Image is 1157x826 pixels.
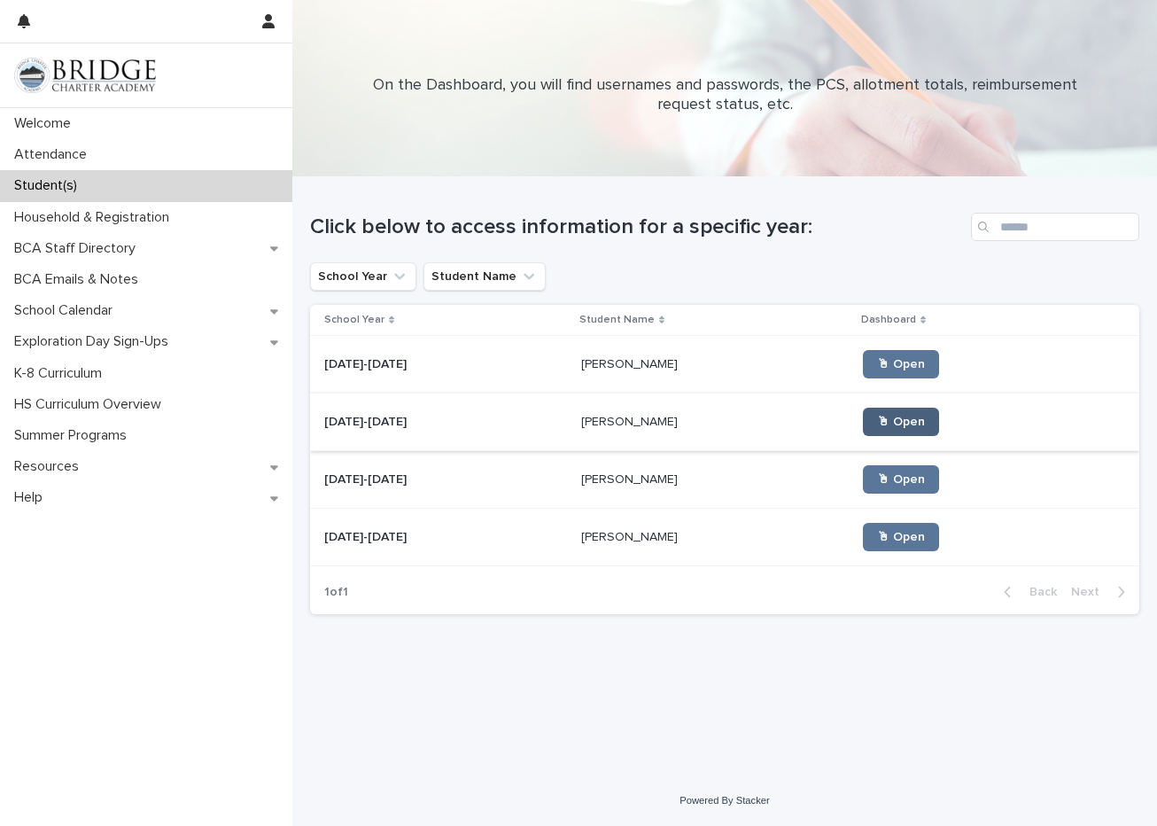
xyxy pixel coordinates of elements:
[7,333,182,350] p: Exploration Day Sign-Ups
[877,531,925,543] span: 🖱 Open
[324,469,410,487] p: [DATE]-[DATE]
[7,302,127,319] p: School Calendar
[7,240,150,257] p: BCA Staff Directory
[324,310,384,330] p: School Year
[310,336,1139,394] tr: [DATE]-[DATE][DATE]-[DATE] [PERSON_NAME][PERSON_NAME] 🖱 Open
[863,523,939,551] a: 🖱 Open
[581,526,681,545] p: [PERSON_NAME]
[1071,586,1110,598] span: Next
[877,358,925,370] span: 🖱 Open
[14,58,156,93] img: V1C1m3IdTEidaUdm9Hs0
[423,262,546,291] button: Student Name
[679,795,769,806] a: Powered By Stacker
[877,473,925,486] span: 🖱 Open
[310,451,1139,509] tr: [DATE]-[DATE][DATE]-[DATE] [PERSON_NAME][PERSON_NAME] 🖱 Open
[877,416,925,428] span: 🖱 Open
[971,213,1139,241] input: Search
[324,354,410,372] p: [DATE]-[DATE]
[7,489,57,506] p: Help
[310,214,964,240] h1: Click below to access information for a specific year:
[581,354,681,372] p: [PERSON_NAME]
[7,209,183,226] p: Household & Registration
[581,411,681,430] p: [PERSON_NAME]
[7,177,91,194] p: Student(s)
[7,458,93,475] p: Resources
[863,465,939,494] a: 🖱 Open
[863,350,939,378] a: 🖱 Open
[310,394,1139,451] tr: [DATE]-[DATE][DATE]-[DATE] [PERSON_NAME][PERSON_NAME] 🖱 Open
[310,509,1139,566] tr: [DATE]-[DATE][DATE]-[DATE] [PERSON_NAME][PERSON_NAME] 🖱 Open
[861,310,916,330] p: Dashboard
[581,469,681,487] p: [PERSON_NAME]
[370,76,1079,114] p: On the Dashboard, you will find usernames and passwords, the PCS, allotment totals, reimbursement...
[7,396,175,413] p: HS Curriculum Overview
[7,115,85,132] p: Welcome
[7,146,101,163] p: Attendance
[990,584,1064,600] button: Back
[1019,586,1057,598] span: Back
[324,526,410,545] p: [DATE]-[DATE]
[1064,584,1139,600] button: Next
[310,571,362,614] p: 1 of 1
[863,408,939,436] a: 🖱 Open
[579,310,655,330] p: Student Name
[324,411,410,430] p: [DATE]-[DATE]
[7,365,116,382] p: K-8 Curriculum
[7,427,141,444] p: Summer Programs
[310,262,416,291] button: School Year
[7,271,152,288] p: BCA Emails & Notes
